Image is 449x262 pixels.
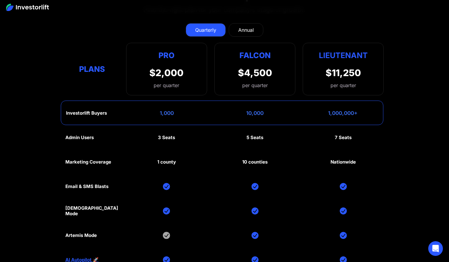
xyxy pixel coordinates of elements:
[246,135,263,140] div: 5 Seats
[239,49,271,61] div: Falcon
[328,110,358,116] div: 1,000,000+
[65,205,119,216] div: [DEMOGRAPHIC_DATA] Mode
[335,135,352,140] div: 7 Seats
[428,241,443,256] div: Open Intercom Messenger
[65,135,94,140] div: Admin Users
[195,26,216,34] div: Quarterly
[157,159,176,165] div: 1 county
[149,67,184,78] div: $2,000
[326,67,361,78] div: $11,250
[242,159,268,165] div: 10 counties
[65,159,111,165] div: Marketing Coverage
[160,110,174,116] div: 1,000
[238,67,272,78] div: $4,500
[149,82,184,89] div: per quarter
[149,49,184,61] div: Pro
[66,110,107,116] div: Investorlift Buyers
[319,51,368,60] strong: Lieutenant
[65,63,119,75] div: Plans
[330,82,356,89] div: per quarter
[158,135,175,140] div: 3 Seats
[65,233,97,238] div: Artemis Mode
[238,26,254,34] div: Annual
[246,110,264,116] div: 10,000
[242,82,268,89] div: per quarter
[330,159,356,165] div: Nationwide
[65,184,108,189] div: Email & SMS Blasts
